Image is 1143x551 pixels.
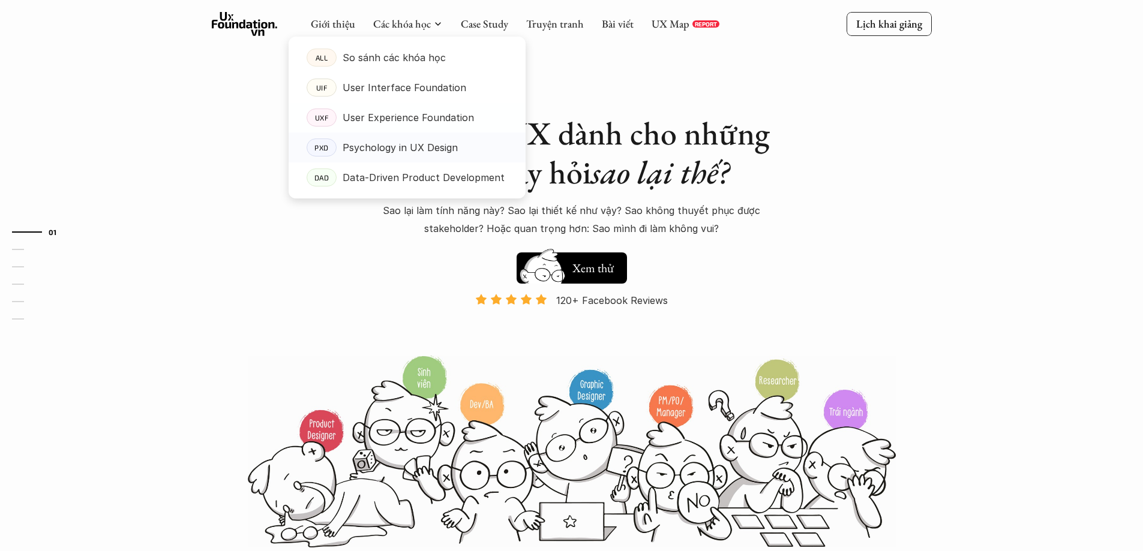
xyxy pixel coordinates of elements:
a: Lịch khai giảng [847,12,932,35]
em: sao lại thế? [591,151,729,193]
a: UIFUser Interface Foundation [289,73,526,103]
p: Sao lại làm tính năng này? Sao lại thiết kế như vậy? Sao không thuyết phục được stakeholder? Hoặc... [362,201,782,238]
p: Data-Driven Product Development [343,168,505,186]
a: Xem thử [517,246,627,284]
p: PXD [314,143,329,152]
p: Psychology in UX Design [343,138,458,156]
h1: Khóa học UX dành cho những người hay hỏi [362,114,782,192]
a: PXDPsychology in UX Design [289,133,526,162]
a: DADData-Driven Product Development [289,162,526,192]
p: DAD [314,173,329,182]
p: Lịch khai giảng [856,17,922,31]
p: ALL [315,53,328,62]
p: So sánh các khóa học [343,49,446,67]
a: 120+ Facebook Reviews [465,293,679,354]
h5: Xem thử [571,260,615,276]
a: ALLSo sánh các khóa học [289,43,526,73]
a: Bài viết [602,17,634,31]
p: User Interface Foundation [343,79,466,97]
a: UX Map [652,17,689,31]
p: 120+ Facebook Reviews [556,291,668,309]
strong: 01 [49,228,57,236]
p: UXF [314,113,328,122]
a: Case Study [461,17,508,31]
a: Giới thiệu [311,17,355,31]
p: UIF [316,83,327,92]
a: UXFUser Experience Foundation [289,103,526,133]
a: 01 [12,225,69,239]
p: User Experience Foundation [343,109,474,127]
a: Các khóa học [373,17,431,31]
a: Truyện tranh [526,17,584,31]
p: REPORT [695,20,717,28]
